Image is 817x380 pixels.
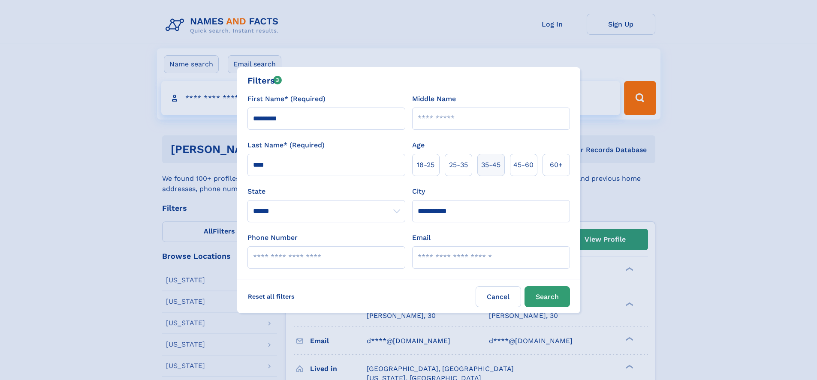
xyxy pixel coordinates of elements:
label: State [247,186,405,197]
label: City [412,186,425,197]
span: 18‑25 [417,160,434,170]
label: Reset all filters [242,286,300,307]
button: Search [525,286,570,307]
span: 25‑35 [449,160,468,170]
label: Age [412,140,425,150]
label: Email [412,233,431,243]
label: Phone Number [247,233,298,243]
span: 45‑60 [513,160,534,170]
span: 60+ [550,160,563,170]
label: First Name* (Required) [247,94,326,104]
label: Cancel [476,286,521,307]
span: 35‑45 [481,160,500,170]
label: Last Name* (Required) [247,140,325,150]
div: Filters [247,74,282,87]
label: Middle Name [412,94,456,104]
